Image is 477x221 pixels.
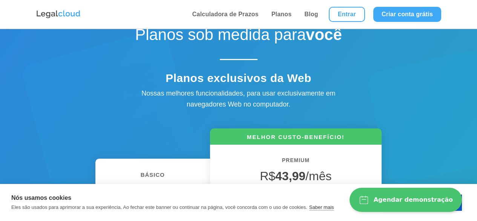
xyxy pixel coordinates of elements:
[309,204,334,210] a: Saber mais
[107,182,199,200] h4: R$ /mês
[221,156,370,169] h6: PREMIUM
[107,170,199,184] h6: BÁSICO
[306,26,342,43] strong: você
[373,7,441,22] a: Criar conta grátis
[144,182,151,196] strong: 0
[260,169,331,183] span: R$ /mês
[36,9,81,19] img: Logo da Legalcloud
[107,71,371,89] h4: Planos exclusivos da Web
[107,25,371,48] h1: Planos sob medida para
[210,133,382,145] h6: MELHOR CUSTO-BENEFÍCIO!
[11,195,71,201] strong: Nós usamos cookies
[126,88,352,110] div: Nossas melhores funcionalidades, para usar exclusivamente em navegadores Web no computador.
[11,204,307,210] p: Eles são usados para aprimorar a sua experiência. Ao fechar este banner ou continuar na página, v...
[275,169,305,183] strong: 43,99
[329,7,365,22] a: Entrar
